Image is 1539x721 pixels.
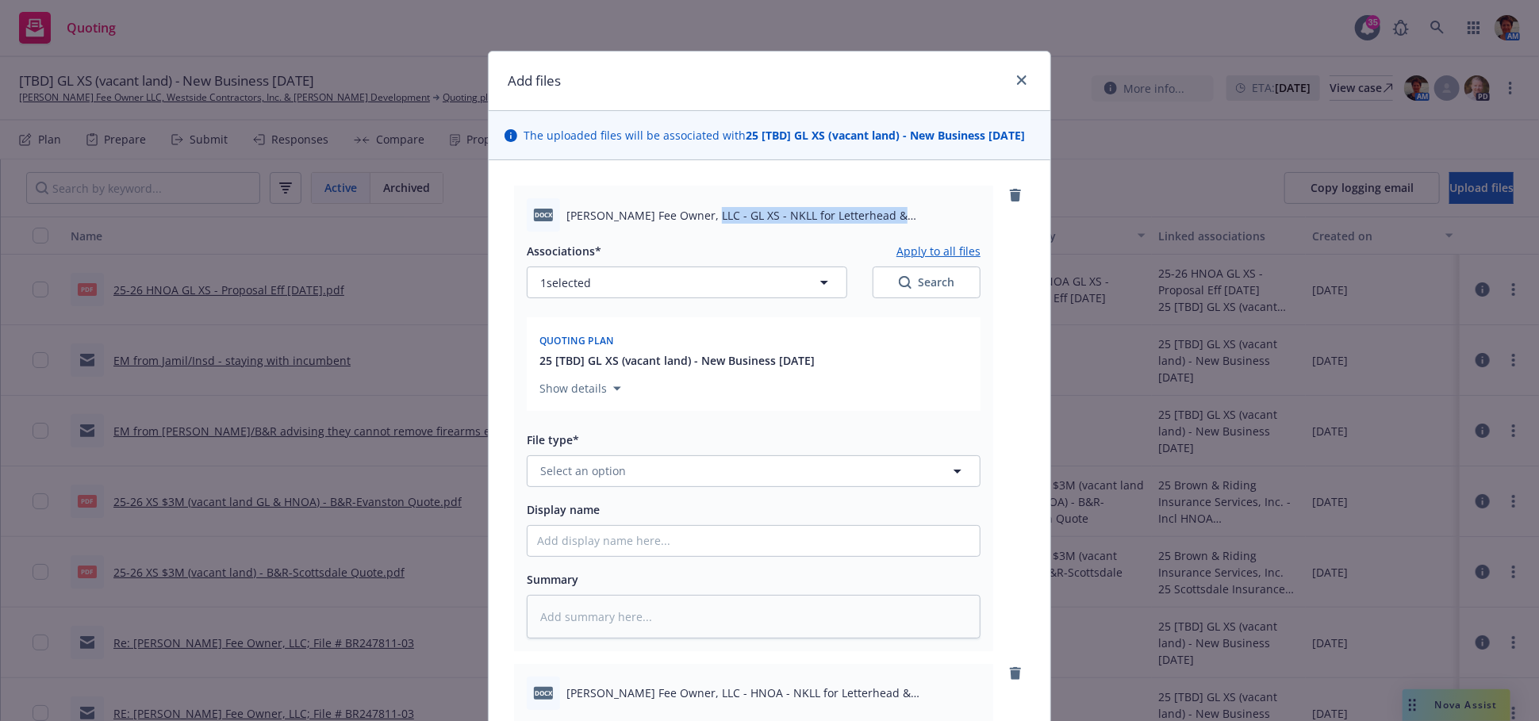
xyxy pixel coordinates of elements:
a: remove [1006,664,1025,683]
span: docx [534,209,553,221]
span: Summary [527,572,578,587]
span: Select an option [540,462,626,479]
button: SearchSearch [873,267,981,298]
button: Select an option [527,455,981,487]
button: Show details [533,379,627,398]
span: File type* [527,432,579,447]
button: Apply to all files [896,241,981,260]
span: Display name [527,502,600,517]
input: Add display name here... [528,526,980,556]
button: 25 [TBD] GL XS (vacant land) - New Business [DATE] [539,352,815,369]
a: close [1012,71,1031,90]
span: 1 selected [540,274,591,291]
span: [PERSON_NAME] Fee Owner, LLC - HNOA - NKLL for Letterhead & Completion.docx [566,685,981,701]
span: docx [534,687,553,699]
span: The uploaded files will be associated with [524,127,1025,144]
div: Search [899,274,954,290]
span: Quoting plan [539,334,614,347]
span: Associations* [527,244,601,259]
strong: 25 [TBD] GL XS (vacant land) - New Business [DATE] [746,128,1025,143]
button: 1selected [527,267,847,298]
h1: Add files [508,71,561,91]
span: [PERSON_NAME] Fee Owner, LLC - GL XS - NKLL for Letterhead & Completion.docx [566,207,981,224]
a: remove [1006,186,1025,205]
svg: Search [899,276,912,289]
